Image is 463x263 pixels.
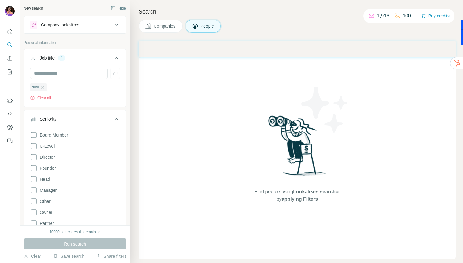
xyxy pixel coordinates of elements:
button: Search [5,39,15,50]
button: Share filters [96,253,126,259]
img: Surfe Illustration - Woman searching with binoculars [265,114,329,182]
div: 1 [58,55,65,61]
span: Manager [37,187,57,193]
div: 10000 search results remaining [49,229,100,235]
button: My lists [5,66,15,77]
button: Feedback [5,135,15,146]
button: Job title1 [24,51,126,68]
button: Company lookalikes [24,17,126,32]
span: Owner [37,209,52,215]
button: Buy credits [421,12,450,20]
span: Director [37,154,55,160]
div: New search [24,6,43,11]
span: applying Filters [282,196,318,202]
span: Other [37,198,51,204]
button: Enrich CSV [5,53,15,64]
span: Founder [37,165,56,171]
span: Board Member [37,132,68,138]
span: Lookalikes search [293,189,336,194]
span: Partner [37,220,54,226]
h4: Search [139,7,456,16]
span: Find people using or by [248,188,346,203]
iframe: Banner [139,41,456,57]
button: Use Surfe API [5,108,15,119]
button: Clear all [30,95,51,101]
span: C-Level [37,143,55,149]
div: Job title [40,55,55,61]
div: Company lookalikes [41,22,79,28]
button: Dashboard [5,122,15,133]
img: Surfe Illustration - Stars [297,82,352,137]
span: data [32,84,39,90]
img: Avatar [5,6,15,16]
p: 100 [403,12,411,20]
button: Hide [107,4,130,13]
span: Companies [154,23,176,29]
p: Personal information [24,40,126,45]
button: Save search [53,253,84,259]
button: Use Surfe on LinkedIn [5,95,15,106]
button: Quick start [5,26,15,37]
button: Clear [24,253,41,259]
p: 1,916 [377,12,389,20]
span: Head [37,176,50,182]
div: Seniority [40,116,56,122]
button: Seniority [24,112,126,129]
span: People [201,23,215,29]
